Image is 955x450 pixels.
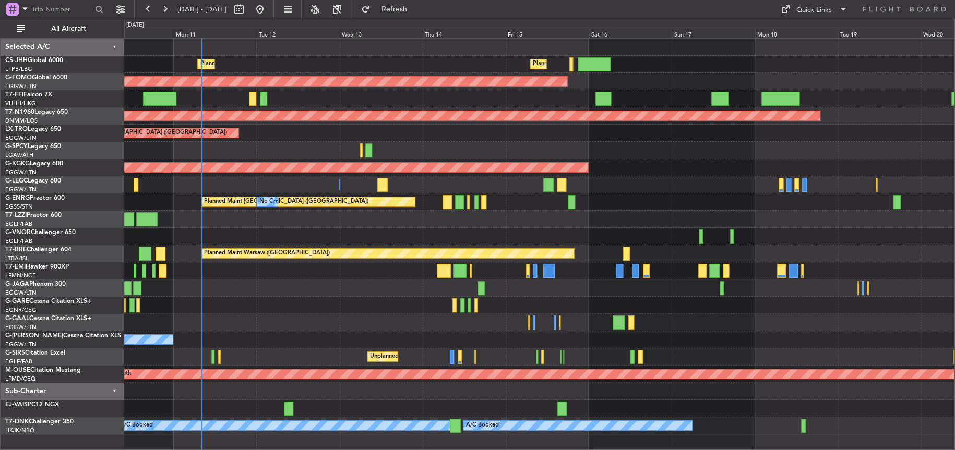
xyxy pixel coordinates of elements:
[423,29,506,38] div: Thu 14
[5,427,34,434] a: HKJK/NBO
[5,57,63,64] a: CS-JHHGlobal 6000
[5,247,71,253] a: T7-BREChallenger 604
[5,281,29,287] span: G-JAGA
[796,5,832,16] div: Quick Links
[5,350,25,356] span: G-SIRS
[5,65,32,73] a: LFPB/LBG
[5,126,28,132] span: LX-TRO
[5,203,33,211] a: EGSS/STN
[5,186,37,193] a: EGGW/LTN
[370,349,542,364] div: Unplanned Maint [GEOGRAPHIC_DATA] ([GEOGRAPHIC_DATA])
[5,306,37,314] a: EGNR/CEG
[55,125,227,141] div: Unplanned Maint [GEOGRAPHIC_DATA] ([GEOGRAPHIC_DATA])
[5,161,63,167] a: G-KGKGLegacy 600
[356,1,419,18] button: Refresh
[775,1,853,18] button: Quick Links
[5,298,91,305] a: G-GARECessna Citation XLS+
[174,29,257,38] div: Mon 11
[5,220,32,228] a: EGLF/FAB
[533,56,697,72] div: Planned Maint [GEOGRAPHIC_DATA] ([GEOGRAPHIC_DATA])
[120,418,153,433] div: A/C Booked
[5,229,76,236] a: G-VNORChallenger 650
[5,367,81,373] a: M-OUSECitation Mustang
[204,246,330,261] div: Planned Maint Warsaw ([GEOGRAPHIC_DATA])
[5,126,61,132] a: LX-TROLegacy 650
[5,254,29,262] a: LTBA/ISL
[466,418,499,433] div: A/C Booked
[5,134,37,142] a: EGGW/LTN
[5,178,28,184] span: G-LEGC
[27,25,110,32] span: All Aircraft
[5,402,28,408] span: EJ-VAIS
[5,212,27,218] span: T7-LZZI
[5,161,30,167] span: G-KGKG
[11,20,113,37] button: All Aircraft
[5,117,38,125] a: DNMM/LOS
[5,109,34,115] span: T7-N1960
[5,143,28,150] span: G-SPCY
[5,323,37,331] a: EGGW/LTN
[5,333,63,339] span: G-[PERSON_NAME]
[5,109,68,115] a: T7-N1960Legacy 650
[5,92,23,98] span: T7-FFI
[257,29,340,38] div: Tue 12
[91,29,174,38] div: Sun 10
[5,100,36,107] a: VHHH/HKG
[5,57,28,64] span: CS-JHH
[259,194,283,210] div: No Crew
[5,212,62,218] a: T7-LZZIPraetor 600
[5,237,32,245] a: EGLF/FAB
[5,168,37,176] a: EGGW/LTN
[5,264,26,270] span: T7-EMI
[204,194,368,210] div: Planned Maint [GEOGRAPHIC_DATA] ([GEOGRAPHIC_DATA])
[32,2,92,17] input: Trip Number
[5,195,65,201] a: G-ENRGPraetor 600
[5,195,30,201] span: G-ENRG
[5,375,35,383] a: LFMD/CEQ
[672,29,755,38] div: Sun 17
[506,29,589,38] div: Fri 15
[5,143,61,150] a: G-SPCYLegacy 650
[5,315,91,322] a: G-GAALCessna Citation XLS+
[5,229,31,236] span: G-VNOR
[340,29,423,38] div: Wed 13
[200,56,365,72] div: Planned Maint [GEOGRAPHIC_DATA] ([GEOGRAPHIC_DATA])
[589,29,672,38] div: Sat 16
[5,247,27,253] span: T7-BRE
[372,6,416,13] span: Refresh
[5,367,30,373] span: M-OUSE
[755,29,838,38] div: Mon 18
[5,92,52,98] a: T7-FFIFalcon 7X
[5,419,29,425] span: T7-DNK
[5,298,29,305] span: G-GARE
[5,178,61,184] a: G-LEGCLegacy 600
[5,350,65,356] a: G-SIRSCitation Excel
[5,358,32,366] a: EGLF/FAB
[5,82,37,90] a: EGGW/LTN
[5,315,29,322] span: G-GAAL
[5,75,67,81] a: G-FOMOGlobal 6000
[126,21,144,30] div: [DATE]
[5,272,36,279] a: LFMN/NCE
[5,264,69,270] a: T7-EMIHawker 900XP
[5,289,37,297] a: EGGW/LTN
[177,5,226,14] span: [DATE] - [DATE]
[5,75,32,81] span: G-FOMO
[5,333,121,339] a: G-[PERSON_NAME]Cessna Citation XLS
[838,29,921,38] div: Tue 19
[5,419,74,425] a: T7-DNKChallenger 350
[5,340,37,348] a: EGGW/LTN
[5,402,59,408] a: EJ-VAISPC12 NGX
[5,281,66,287] a: G-JAGAPhenom 300
[5,151,33,159] a: LGAV/ATH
